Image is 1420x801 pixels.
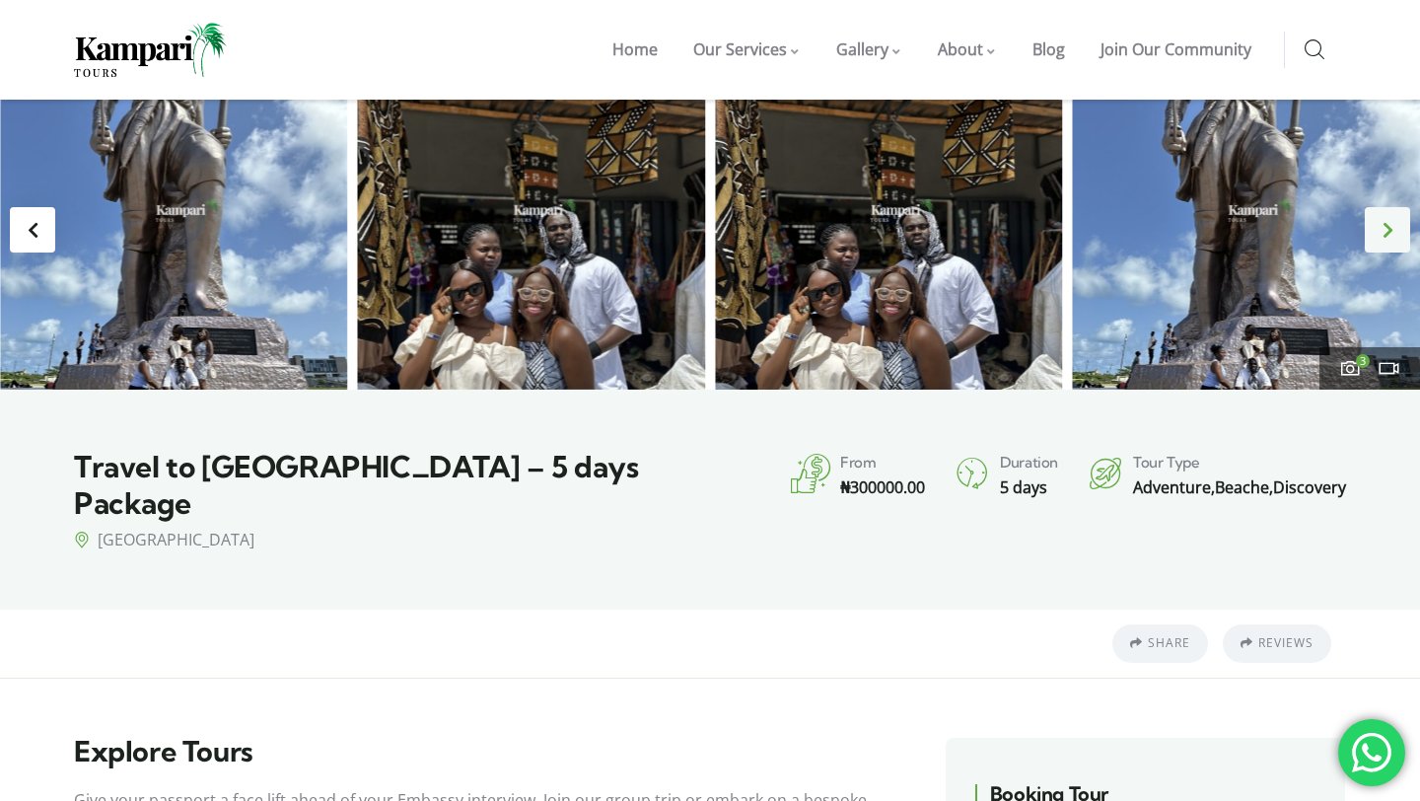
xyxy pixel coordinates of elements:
div: , , [1133,473,1346,502]
a: Discovery [1273,476,1346,498]
span: 300000.00 [840,476,925,498]
h4: From [840,454,925,472]
a: Adventure [1133,476,1211,498]
span: Travel to [GEOGRAPHIC_DATA] – 5 days Package [74,448,639,522]
img: Home [74,23,227,77]
div: 1 / 3 [358,77,706,390]
a: 3 [1339,360,1366,382]
span: ₦ [840,476,850,498]
h4: Duration [1000,454,1058,472]
span: About [938,38,983,60]
h2: Explore Tours [74,738,916,766]
span: Blog [1032,38,1065,60]
span: Home [612,38,658,60]
img: Travel to Bénin Republic [715,77,1063,390]
span: [GEOGRAPHIC_DATA] [98,529,254,550]
div: 5 days [1000,473,1058,502]
a: Share [1112,624,1208,663]
div: Next slide [1365,207,1410,253]
span: 3 [1356,354,1370,368]
span: Our Services [693,38,787,60]
span: Gallery [836,38,888,60]
div: 2 / 3 [715,77,1063,390]
a: Beache [1215,476,1269,498]
div: 'Chat [1338,719,1405,786]
div: Previous slide [10,207,55,253]
img: Travel to Bénin Republic [358,77,706,390]
h4: Tour Type [1133,454,1346,472]
a: Reviews [1223,624,1331,663]
span: Join Our Community [1100,38,1251,60]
